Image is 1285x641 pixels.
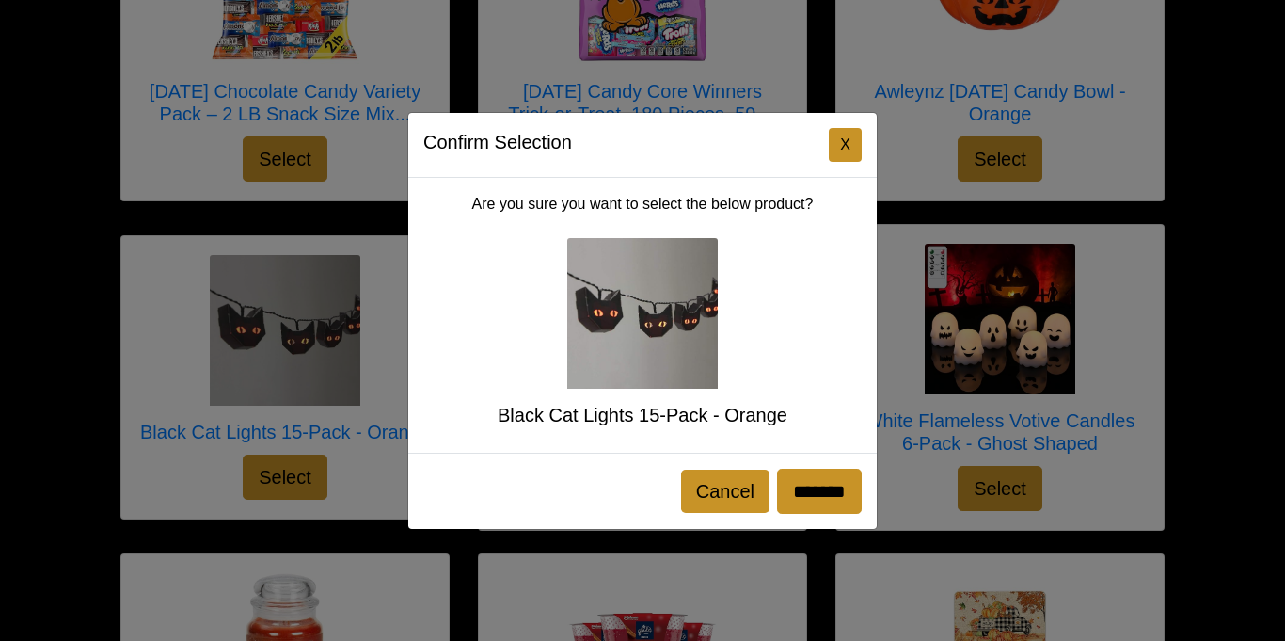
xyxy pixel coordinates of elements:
[408,178,877,453] div: Are you sure you want to select the below product?
[567,238,718,389] img: Black Cat Lights 15-Pack - Orange
[829,128,862,162] button: Close
[681,470,769,513] button: Cancel
[423,128,572,156] h5: Confirm Selection
[423,404,862,426] h5: Black Cat Lights 15-Pack - Orange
